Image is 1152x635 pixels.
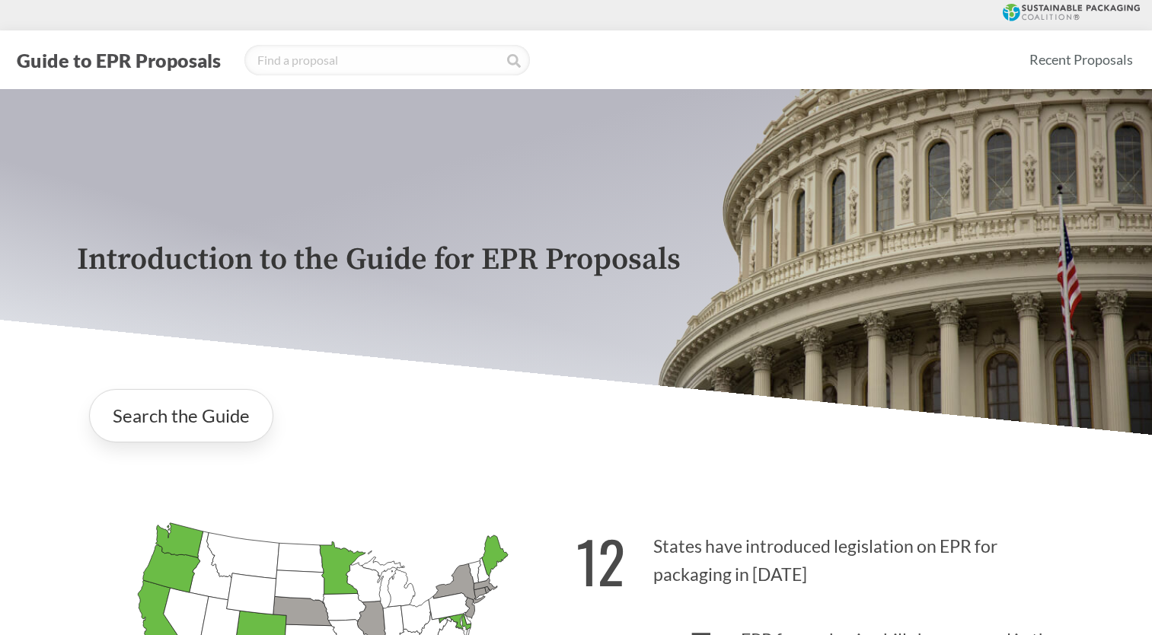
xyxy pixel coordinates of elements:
[244,45,530,75] input: Find a proposal
[89,389,273,442] a: Search the Guide
[1023,43,1140,77] a: Recent Proposals
[12,48,225,72] button: Guide to EPR Proposals
[576,519,625,603] strong: 12
[77,243,1076,277] p: Introduction to the Guide for EPR Proposals
[576,509,1076,603] p: States have introduced legislation on EPR for packaging in [DATE]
